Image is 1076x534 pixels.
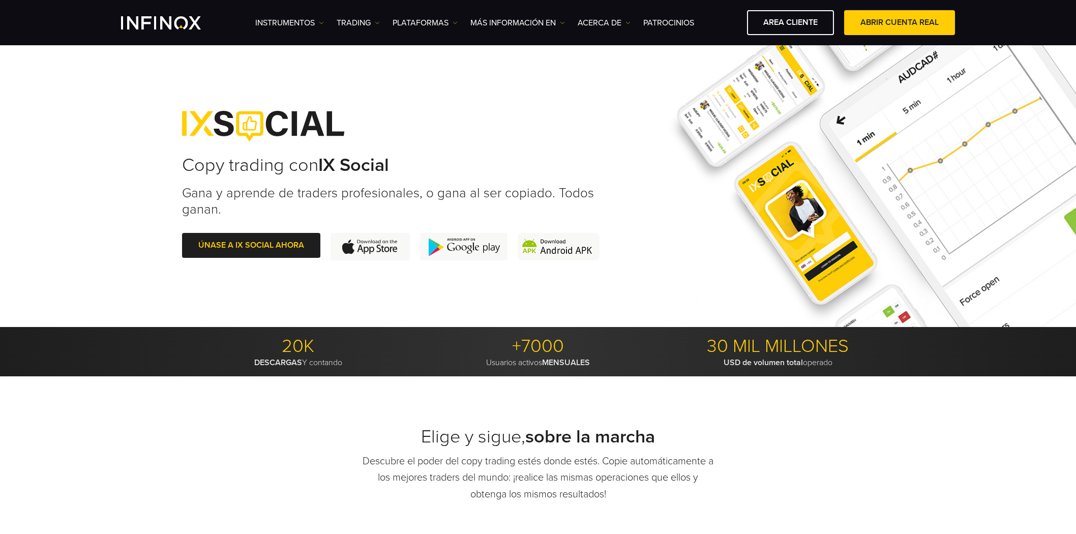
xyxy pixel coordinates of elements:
[360,426,716,448] h2: Elige y sigue,
[844,10,955,35] a: ABRIR CUENTA REAL
[724,358,803,368] strong: USD de volumen total
[747,10,834,35] a: AREA CLIENTE
[643,17,694,29] a: Patrocinios
[360,453,716,503] p: Descubre el poder del copy trading estés donde estés. Copie automáticamente a los mejores traders...
[331,233,410,260] img: App Store icon
[420,233,507,260] img: Play Store icon
[393,17,458,29] a: PLATAFORMAS
[182,154,600,176] h2: Copy trading con
[182,233,320,258] a: ÚNASE A IX SOCIAL AHORA
[542,358,590,368] strong: MENSUALES
[182,185,600,217] h3: Gana y aprende de traders profesionales, o gana al ser copiado. Todos ganan.
[662,335,894,358] p: 30 MIL MILLONES
[422,358,654,368] p: Usuarios activos
[470,17,565,29] a: Más información en
[121,16,225,29] a: INFINOX Logo
[182,335,414,358] p: 20K
[182,358,414,368] p: Y contando
[254,358,302,368] strong: DESCARGAS
[422,335,654,358] p: +7000
[662,358,894,368] p: operado
[337,17,380,29] a: TRADING
[525,426,655,448] strong: sobre la marcha
[255,17,324,29] a: Instrumentos
[578,17,631,29] a: ACERCA DE
[318,154,389,176] strong: IX Social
